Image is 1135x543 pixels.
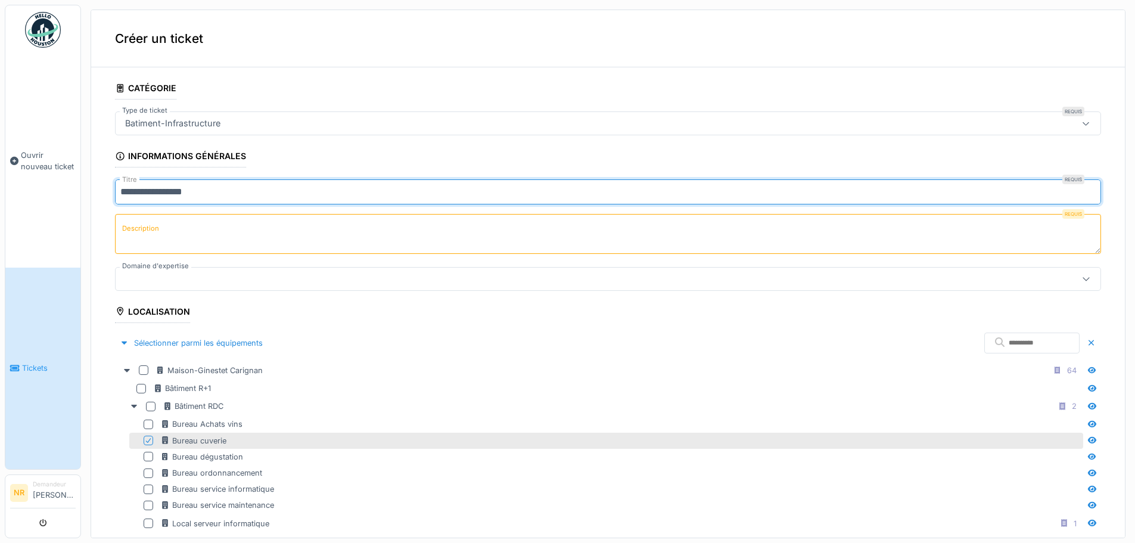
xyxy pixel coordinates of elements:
[163,401,223,412] div: Bâtiment RDC
[115,79,176,100] div: Catégorie
[22,362,76,374] span: Tickets
[160,467,262,479] div: Bureau ordonnancement
[120,175,139,185] label: Titre
[120,106,170,116] label: Type de ticket
[21,150,76,172] span: Ouvrir nouveau ticket
[10,484,28,502] li: NR
[1067,365,1077,376] div: 64
[160,451,243,463] div: Bureau dégustation
[1062,107,1084,116] div: Requis
[1074,518,1077,529] div: 1
[25,12,61,48] img: Badge_color-CXgf-gQk.svg
[5,54,80,268] a: Ouvrir nouveau ticket
[115,335,268,351] div: Sélectionner parmi les équipements
[1062,175,1084,184] div: Requis
[5,268,80,470] a: Tickets
[120,221,161,236] label: Description
[160,418,242,430] div: Bureau Achats vins
[120,261,191,271] label: Domaine d'expertise
[160,435,226,446] div: Bureau cuverie
[91,10,1125,67] div: Créer un ticket
[115,303,190,323] div: Localisation
[160,499,274,511] div: Bureau service maintenance
[10,480,76,508] a: NR Demandeur[PERSON_NAME]
[160,518,269,529] div: Local serveur informatique
[115,147,246,167] div: Informations générales
[33,480,76,489] div: Demandeur
[153,383,211,394] div: Bâtiment R+1
[120,117,225,130] div: Batiment-Infrastructure
[1072,401,1077,412] div: 2
[1062,209,1084,219] div: Requis
[33,480,76,505] li: [PERSON_NAME]
[160,483,274,495] div: Bureau service informatique
[156,365,263,376] div: Maison-Ginestet Carignan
